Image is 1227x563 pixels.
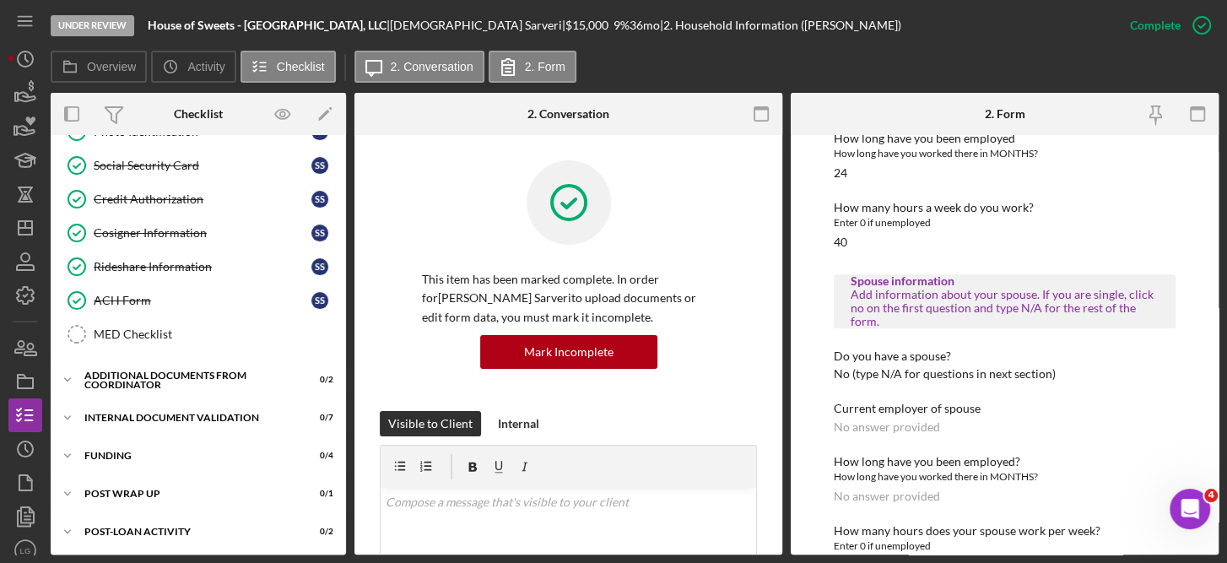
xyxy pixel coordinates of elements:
div: 0 / 4 [303,451,333,461]
button: Activity [151,51,235,83]
div: MED Checklist [94,328,337,341]
div: 36 mo [630,19,660,32]
div: S S [311,191,328,208]
div: Visible to Client [388,411,473,436]
div: 0 / 2 [303,375,333,385]
label: 2. Conversation [391,60,473,73]
div: | 2. Household Information ([PERSON_NAME]) [660,19,901,32]
div: Post-Loan Activity [84,527,291,537]
div: No answer provided [834,490,940,503]
div: How long have you worked there in MONTHS? [834,468,1176,485]
div: 40 [834,235,847,249]
div: Enter 0 if unemployed [834,538,1176,555]
span: 4 [1204,489,1218,502]
div: Current employer of spouse [834,402,1176,415]
div: 24 [834,166,847,180]
button: 2. Form [489,51,576,83]
div: Complete [1130,8,1181,42]
div: 2. Conversation [527,107,609,121]
div: Enter 0 if unemployed [834,214,1176,231]
div: Internal [498,411,539,436]
button: Internal [489,411,548,436]
button: Overview [51,51,147,83]
label: 2. Form [525,60,565,73]
div: Funding [84,451,291,461]
button: Checklist [241,51,336,83]
div: S S [311,157,328,174]
div: 0 / 1 [303,489,333,499]
div: Under Review [51,15,134,36]
a: Credit AuthorizationSS [59,182,338,216]
div: No answer provided [834,420,940,434]
button: Visible to Client [380,411,481,436]
div: How long have you been employed [834,132,1176,145]
label: Activity [187,60,224,73]
a: ACH FormSS [59,284,338,317]
div: Rideshare Information [94,260,311,273]
div: Cosigner Information [94,226,311,240]
div: How many hours a week do you work? [834,201,1176,214]
div: Social Security Card [94,159,311,172]
div: Credit Authorization [94,192,311,206]
div: How long have you been employed? [834,455,1176,468]
div: How long have you worked there in MONTHS? [834,145,1176,162]
text: LG [20,546,31,555]
label: Checklist [277,60,325,73]
p: This item has been marked complete. In order for [PERSON_NAME] Sarveri to upload documents or edi... [422,270,715,327]
span: $15,000 [565,18,608,32]
div: Do you have a spouse? [834,349,1176,363]
button: Complete [1113,8,1219,42]
iframe: Intercom live chat [1170,489,1210,529]
div: Checklist [174,107,223,121]
b: House of Sweets - [GEOGRAPHIC_DATA], LLC [148,18,386,32]
div: Additional Documents from Coordinator [84,371,291,390]
div: 0 / 7 [303,413,333,423]
button: Mark Incomplete [480,335,657,369]
div: ACH Form [94,294,311,307]
div: [DEMOGRAPHIC_DATA] Sarveri | [390,19,565,32]
a: Rideshare InformationSS [59,250,338,284]
div: Internal Document Validation [84,413,291,423]
div: Add information about your spouse. If you are single, click no on the first question and type N/A... [851,288,1159,328]
div: How many hours does your spouse work per week? [834,524,1176,538]
div: Post Wrap Up [84,489,291,499]
div: Mark Incomplete [524,335,613,369]
div: | [148,19,390,32]
div: 0 / 2 [303,527,333,537]
a: Social Security CardSS [59,149,338,182]
div: S S [311,292,328,309]
div: No (type N/A for questions in next section) [834,367,1056,381]
button: 2. Conversation [354,51,484,83]
div: S S [311,258,328,275]
div: 9 % [613,19,630,32]
div: S S [311,225,328,241]
a: MED Checklist [59,317,338,351]
div: 2. Form [985,107,1025,121]
div: Spouse information [851,274,1159,288]
a: Cosigner InformationSS [59,216,338,250]
label: Overview [87,60,136,73]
